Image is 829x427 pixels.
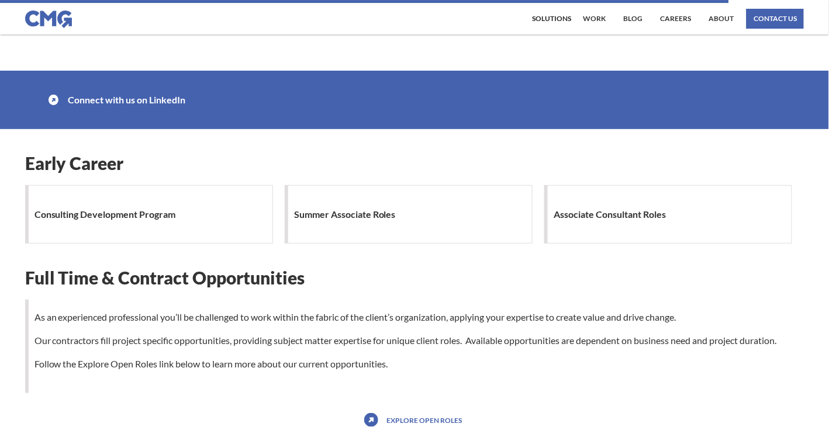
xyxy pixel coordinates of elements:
a: About [706,9,737,29]
img: CMG logo in blue. [25,11,72,28]
h1: Full Time & Contract Opportunities [25,267,804,288]
a: work [580,9,609,29]
div: Solutions [532,15,571,22]
h1: Associate Consultant Roles [554,203,672,226]
div: contact us [754,15,797,22]
h1: Consulting Development Program [34,203,182,226]
a: Careers [657,9,694,29]
h1: Summer Associate Roles [294,203,402,226]
a: icon with arrow pointing up and to the right.Connect with us on LinkedIn [25,71,540,129]
p: As an experienced professional you’ll be challenged to work within the fabric of the client’s org... [29,311,804,370]
img: icon with arrow pointing up and to the right. [49,95,58,105]
h1: Connect with us on LinkedIn [68,88,191,112]
h1: Early Career [25,152,804,173]
a: Blog [620,9,645,29]
img: icon with arrow pointing up and to the right. [364,413,378,427]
